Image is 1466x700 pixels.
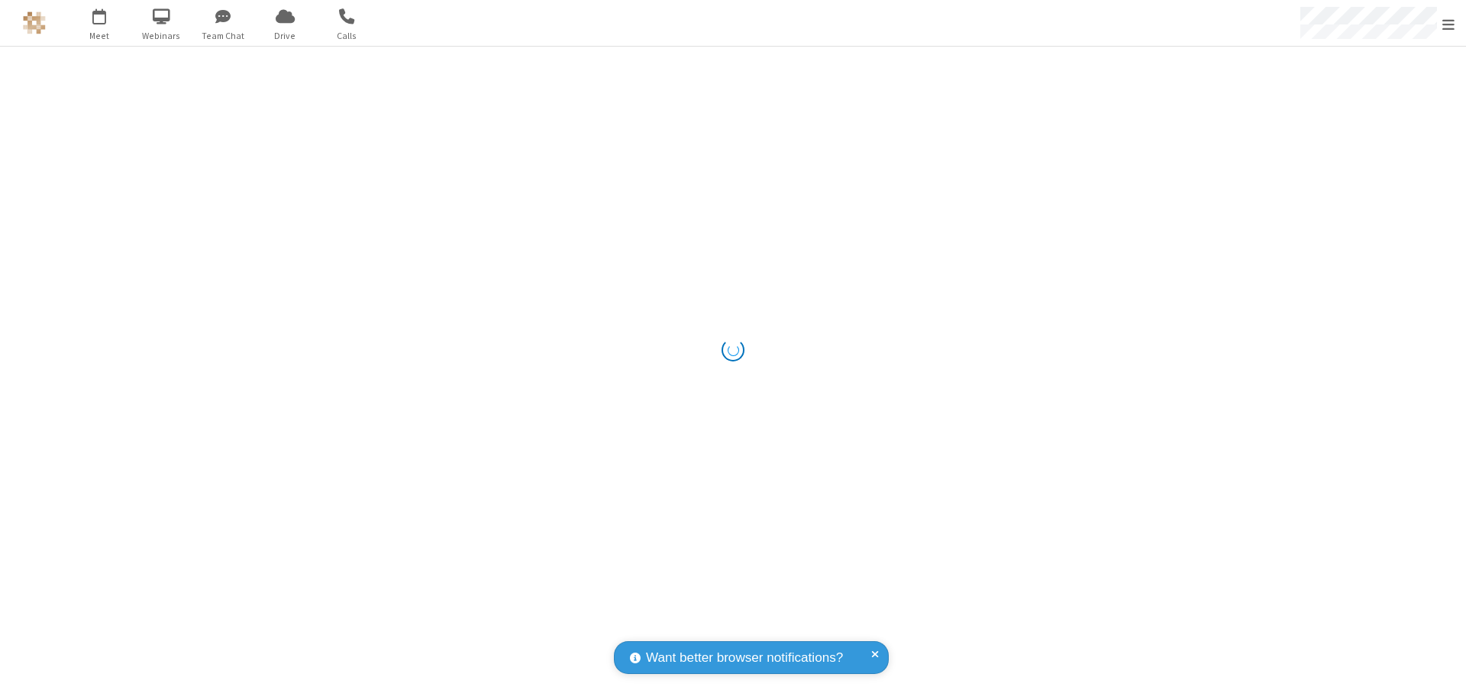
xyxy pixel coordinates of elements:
[195,29,252,43] span: Team Chat
[1428,660,1455,689] iframe: Chat
[646,648,843,668] span: Want better browser notifications?
[23,11,46,34] img: QA Selenium DO NOT DELETE OR CHANGE
[318,29,376,43] span: Calls
[133,29,190,43] span: Webinars
[71,29,128,43] span: Meet
[257,29,314,43] span: Drive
